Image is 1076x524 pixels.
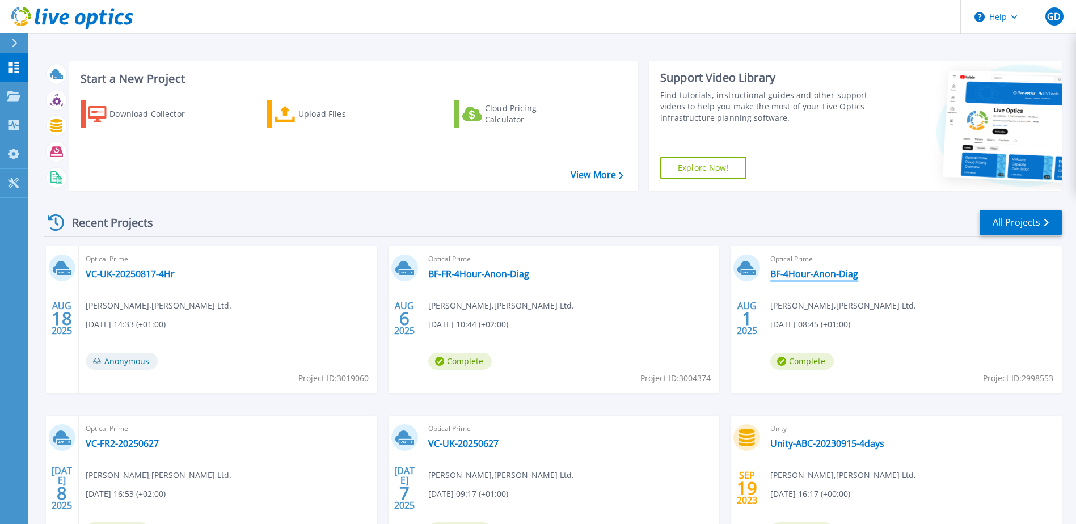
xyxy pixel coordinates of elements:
span: Anonymous [86,353,158,370]
a: VC-UK-20250627 [428,438,499,449]
a: Cloud Pricing Calculator [454,100,581,128]
a: Unity-ABC-20230915-4days [770,438,884,449]
span: [PERSON_NAME] , [PERSON_NAME] Ltd. [86,299,231,312]
span: [DATE] 08:45 (+01:00) [770,318,850,331]
a: Download Collector [81,100,207,128]
div: AUG 2025 [394,298,415,339]
span: Complete [770,353,834,370]
span: [PERSON_NAME] , [PERSON_NAME] Ltd. [770,469,916,481]
span: 1 [742,314,752,323]
span: [DATE] 16:53 (+02:00) [86,488,166,500]
h3: Start a New Project [81,73,623,85]
span: [PERSON_NAME] , [PERSON_NAME] Ltd. [428,299,574,312]
span: Optical Prime [86,253,370,265]
span: Optical Prime [770,253,1055,265]
span: Complete [428,353,492,370]
span: Project ID: 3019060 [298,372,369,384]
span: GD [1047,12,1061,21]
span: 7 [399,488,410,498]
span: [PERSON_NAME] , [PERSON_NAME] Ltd. [770,299,916,312]
a: BF-FR-4Hour-Anon-Diag [428,268,529,280]
span: Project ID: 3004374 [640,372,711,384]
a: VC-FR2-20250627 [86,438,159,449]
div: Find tutorials, instructional guides and other support videos to help you make the most of your L... [660,90,871,124]
div: SEP 2023 [736,467,758,509]
span: [DATE] 09:17 (+01:00) [428,488,508,500]
span: Unity [770,422,1055,435]
div: Support Video Library [660,70,871,85]
a: All Projects [980,210,1062,235]
a: BF-4Hour-Anon-Diag [770,268,858,280]
span: Optical Prime [428,253,713,265]
a: Upload Files [267,100,394,128]
span: Optical Prime [428,422,713,435]
span: 19 [737,483,757,493]
span: 6 [399,314,410,323]
div: Upload Files [298,103,389,125]
span: [DATE] 16:17 (+00:00) [770,488,850,500]
span: [PERSON_NAME] , [PERSON_NAME] Ltd. [86,469,231,481]
a: VC-UK-20250817-4Hr [86,268,175,280]
a: View More [571,170,623,180]
div: [DATE] 2025 [394,467,415,509]
span: 8 [57,488,67,498]
div: AUG 2025 [736,298,758,339]
a: Explore Now! [660,157,746,179]
div: Download Collector [109,103,200,125]
span: [DATE] 14:33 (+01:00) [86,318,166,331]
span: Optical Prime [86,422,370,435]
div: [DATE] 2025 [51,467,73,509]
span: [DATE] 10:44 (+02:00) [428,318,508,331]
div: Cloud Pricing Calculator [485,103,576,125]
span: 18 [52,314,72,323]
div: AUG 2025 [51,298,73,339]
div: Recent Projects [44,209,168,236]
span: [PERSON_NAME] , [PERSON_NAME] Ltd. [428,469,574,481]
span: Project ID: 2998553 [983,372,1053,384]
